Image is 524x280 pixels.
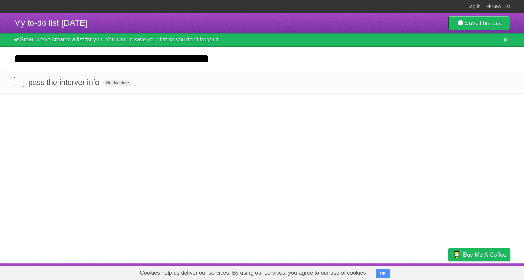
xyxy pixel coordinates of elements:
[448,16,510,30] a: SaveThis List
[379,265,407,278] a: Developers
[28,78,101,87] span: pass the interver info
[439,265,457,278] a: Privacy
[376,269,390,278] button: OK
[452,249,461,260] img: Buy me a coffee
[466,265,510,278] a: Suggest a feature
[416,265,431,278] a: Terms
[14,77,24,87] label: Done
[463,249,507,261] span: Buy me a coffee
[14,18,88,28] span: My to-do list [DATE]
[356,265,370,278] a: About
[448,248,510,261] a: Buy me a coffee
[103,80,131,86] span: No due date
[479,20,502,26] b: This List
[133,266,375,280] span: Cookies help us deliver our services. By using our services, you agree to our use of cookies.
